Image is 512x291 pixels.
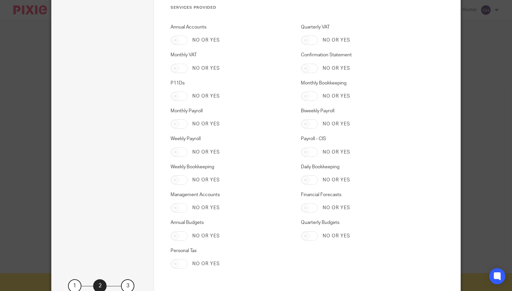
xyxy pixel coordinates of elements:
[323,121,350,127] label: No or yes
[171,135,291,142] label: Weekly Payroll
[192,65,220,72] label: No or yes
[323,37,350,44] label: No or yes
[171,247,291,254] label: Personal Tax
[192,149,220,156] label: No or yes
[192,260,220,267] label: No or yes
[171,24,291,31] label: Annual Accounts
[301,135,421,142] label: Payroll - CIS
[301,80,421,86] label: Monthly Bookkeeping
[323,233,350,239] label: No or yes
[301,191,421,198] label: Financial Forecasts
[171,5,421,10] h3: Services Provided
[301,108,421,114] label: Biweekly Payroll
[171,164,291,170] label: Weekly Bookkeeping
[192,233,220,239] label: No or yes
[323,93,350,100] label: No or yes
[323,65,350,72] label: No or yes
[171,219,291,226] label: Annual Budgets
[171,80,291,86] label: P11Ds
[192,93,220,100] label: No or yes
[171,52,291,58] label: Monthly VAT
[192,121,220,127] label: No or yes
[323,177,350,183] label: No or yes
[192,37,220,44] label: No or yes
[192,205,220,211] label: No or yes
[301,219,421,226] label: Quarterly Budgets
[192,177,220,183] label: No or yes
[301,164,421,170] label: Daily Bookkeeping
[301,52,421,58] label: Confirmation Statement
[323,205,350,211] label: No or yes
[171,191,291,198] label: Management Accounts
[323,149,350,156] label: No or yes
[301,24,421,31] label: Quarterly VAT
[171,108,291,114] label: Monthly Payroll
